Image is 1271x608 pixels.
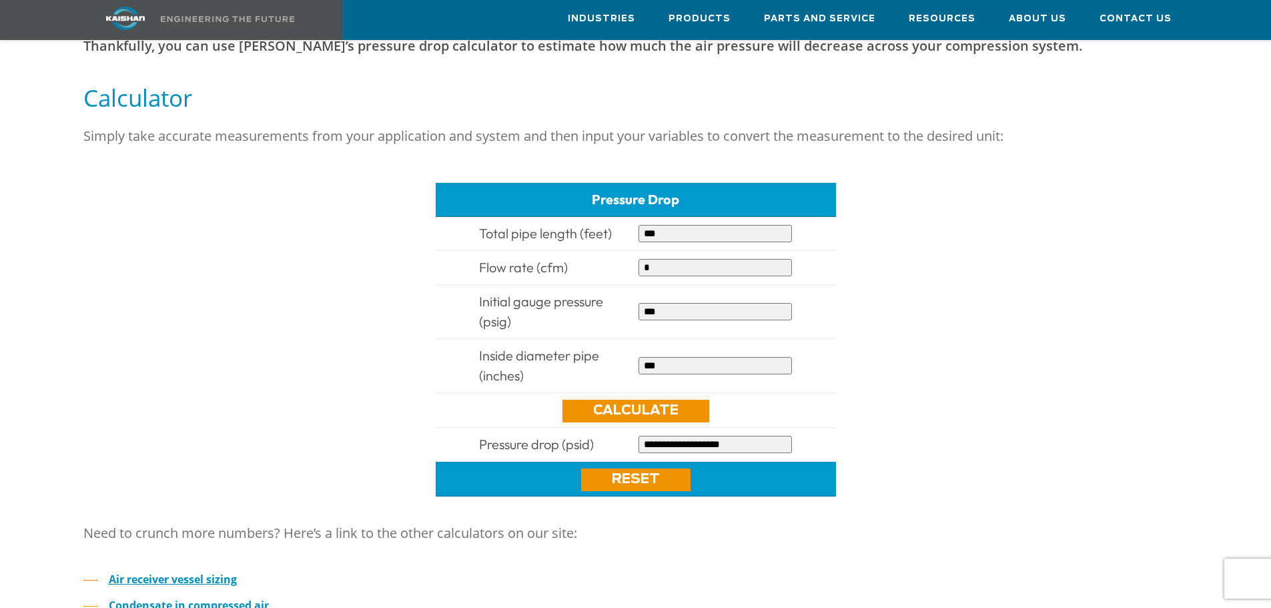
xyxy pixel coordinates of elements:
img: Engineering the future [161,16,294,22]
h5: Calculator [83,83,1188,113]
span: Pressure Drop [592,191,679,208]
p: Need to crunch more numbers? Here’s a link to the other calculators on our site: [83,520,1188,547]
span: Industries [568,11,635,27]
span: Total pipe length (feet) [479,225,612,242]
p: Simply take accurate measurements from your application and system and then input your variables ... [83,123,1188,149]
a: Contact Us [1100,1,1172,37]
span: Contact Us [1100,11,1172,27]
a: Resources [909,1,975,37]
a: Reset [581,469,691,491]
a: Parts and Service [764,1,875,37]
a: Products [669,1,731,37]
span: Pressure drop (psid) [479,436,594,452]
span: Initial gauge pressure (psig) [479,293,603,330]
img: kaishan logo [75,7,175,30]
a: About Us [1009,1,1066,37]
span: Flow rate (cfm) [479,259,568,276]
span: Products [669,11,731,27]
span: Parts and Service [764,11,875,27]
p: Thankfully, you can use [PERSON_NAME]’s pressure drop calculator to estimate how much the air pre... [83,33,1188,59]
span: Resources [909,11,975,27]
a: Calculate [562,400,709,422]
a: Air receiver vessel sizing [109,572,237,587]
a: Industries [568,1,635,37]
span: Inside diameter pipe (inches) [479,347,599,384]
span: About Us [1009,11,1066,27]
